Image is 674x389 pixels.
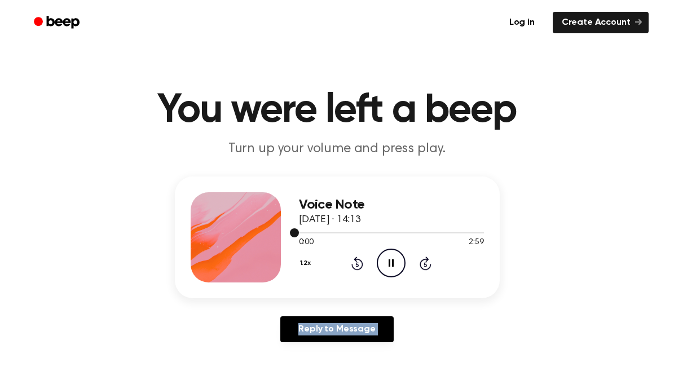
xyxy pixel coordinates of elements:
a: Log in [498,10,546,36]
h1: You were left a beep [49,90,626,131]
p: Turn up your volume and press play. [121,140,554,158]
span: 2:59 [469,237,483,249]
h3: Voice Note [299,197,484,213]
button: 1.2x [299,254,315,273]
a: Beep [26,12,90,34]
span: [DATE] · 14:13 [299,215,361,225]
span: 0:00 [299,237,314,249]
a: Create Account [553,12,649,33]
a: Reply to Message [280,316,393,342]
